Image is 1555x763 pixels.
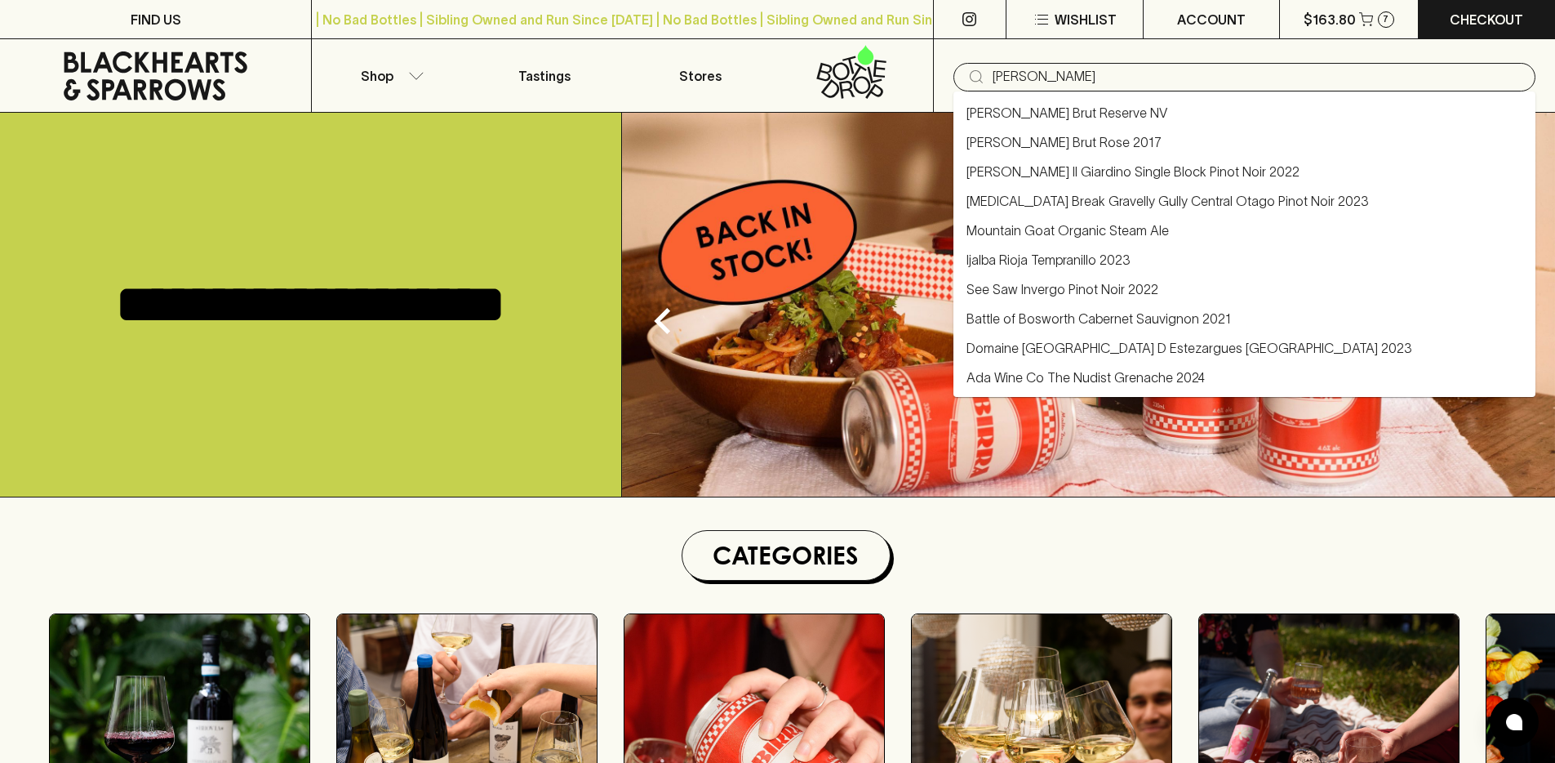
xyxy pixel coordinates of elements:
[966,250,1131,270] a: Ijalba Rioja Tempranillo 2023
[630,288,695,354] button: Previous
[966,132,1162,152] a: [PERSON_NAME] Brut Rose 2017
[1506,714,1522,730] img: bubble-icon
[966,309,1231,328] a: Battle of Bosworth Cabernet Sauvignon 2021
[966,279,1158,299] a: See Saw Invergo Pinot Noir 2022
[623,39,778,112] a: Stores
[467,39,622,112] a: Tastings
[131,10,181,29] p: FIND US
[966,338,1412,358] a: Domaine [GEOGRAPHIC_DATA] D Estezargues [GEOGRAPHIC_DATA] 2023
[1055,10,1117,29] p: Wishlist
[312,39,467,112] button: Shop
[966,221,1169,240] a: Mountain Goat Organic Steam Ale
[966,368,1205,387] a: Ada Wine Co The Nudist Grenache 2024
[966,191,1369,211] a: [MEDICAL_DATA] Break Gravelly Gully Central Otago Pinot Noir 2023
[689,538,883,573] h1: Categories
[966,103,1167,123] a: [PERSON_NAME] Brut Reserve NV
[679,66,722,86] p: Stores
[1177,10,1246,29] p: ACCOUNT
[993,64,1522,90] input: Try "Pinot noir"
[1383,15,1388,24] p: 7
[361,66,393,86] p: Shop
[1304,10,1356,29] p: $163.80
[966,162,1300,181] a: [PERSON_NAME] Il Giardino Single Block Pinot Noir 2022
[1450,10,1523,29] p: Checkout
[518,66,571,86] p: Tastings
